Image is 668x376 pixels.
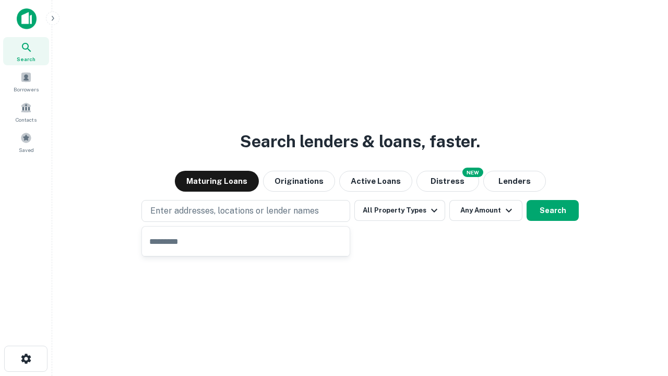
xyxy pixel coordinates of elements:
iframe: Chat Widget [616,259,668,309]
h3: Search lenders & loans, faster. [240,129,480,154]
p: Enter addresses, locations or lender names [150,205,319,217]
a: Borrowers [3,67,49,96]
button: Lenders [483,171,546,192]
a: Search [3,37,49,65]
span: Saved [19,146,34,154]
button: Maturing Loans [175,171,259,192]
button: All Property Types [354,200,445,221]
div: NEW [462,168,483,177]
button: Enter addresses, locations or lender names [141,200,350,222]
span: Borrowers [14,85,39,93]
a: Saved [3,128,49,156]
button: Originations [263,171,335,192]
button: Search [527,200,579,221]
span: Search [17,55,35,63]
button: Any Amount [449,200,522,221]
span: Contacts [16,115,37,124]
button: Search distressed loans with lien and other non-mortgage details. [416,171,479,192]
img: capitalize-icon.png [17,8,37,29]
a: Contacts [3,98,49,126]
button: Active Loans [339,171,412,192]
